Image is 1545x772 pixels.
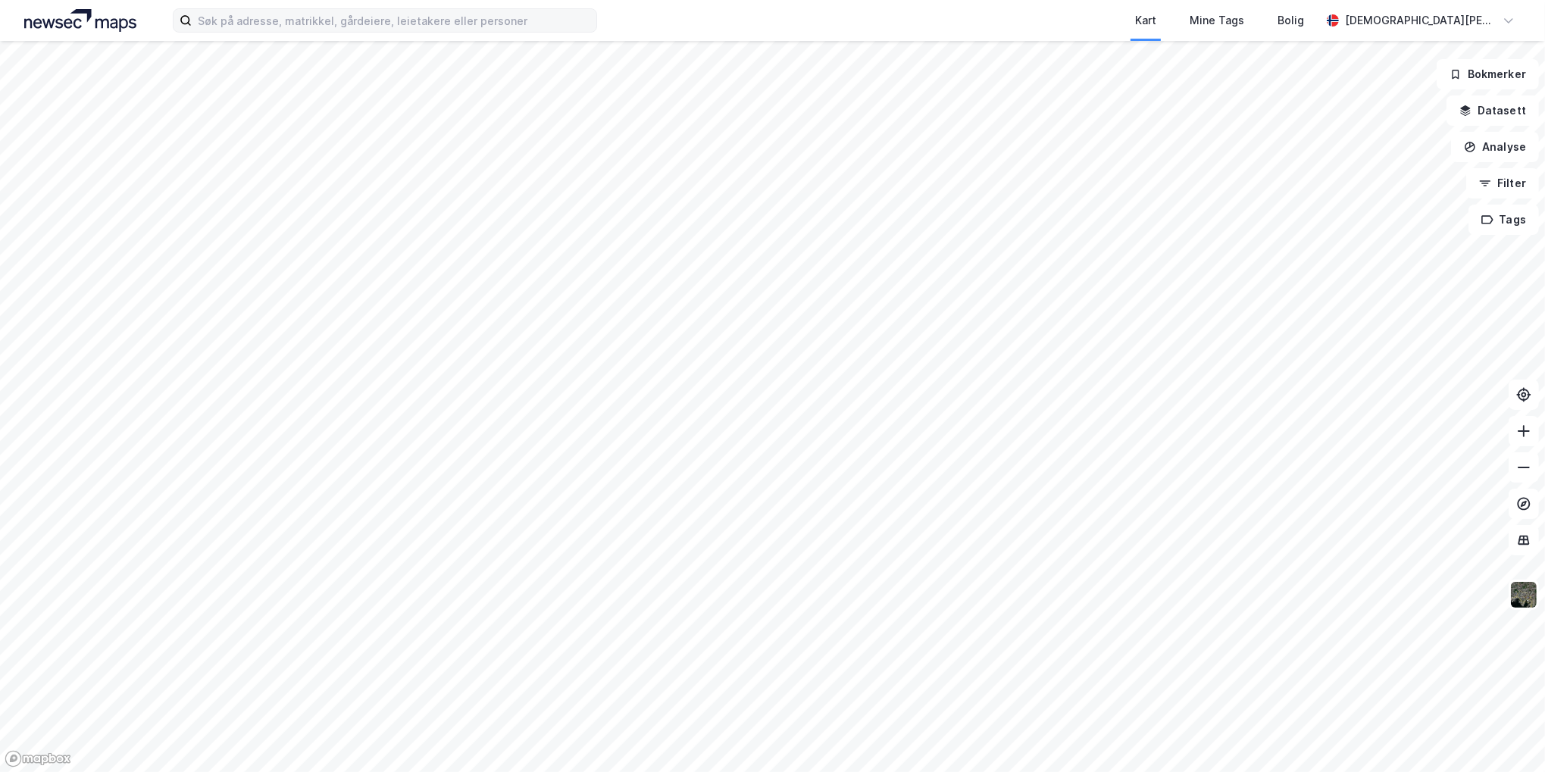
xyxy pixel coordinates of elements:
[24,9,136,32] img: logo.a4113a55bc3d86da70a041830d287a7e.svg
[1345,11,1497,30] div: [DEMOGRAPHIC_DATA][PERSON_NAME]
[192,9,596,32] input: Søk på adresse, matrikkel, gårdeiere, leietakere eller personer
[1190,11,1244,30] div: Mine Tags
[1278,11,1304,30] div: Bolig
[1135,11,1156,30] div: Kart
[1469,699,1545,772] iframe: Chat Widget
